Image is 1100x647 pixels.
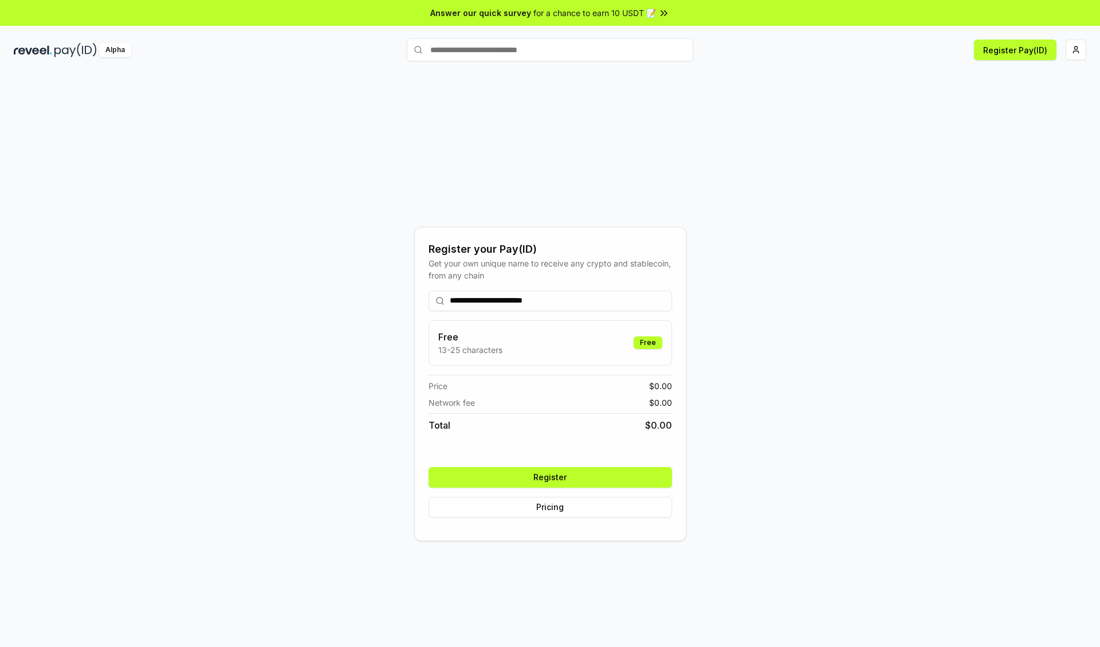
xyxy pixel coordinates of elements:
[438,344,502,356] p: 13-25 characters
[649,397,672,409] span: $ 0.00
[533,7,656,19] span: for a chance to earn 10 USDT 📝
[974,40,1056,60] button: Register Pay(ID)
[429,241,672,257] div: Register your Pay(ID)
[429,497,672,517] button: Pricing
[429,257,672,281] div: Get your own unique name to receive any crypto and stablecoin, from any chain
[54,43,97,57] img: pay_id
[430,7,531,19] span: Answer our quick survey
[429,418,450,432] span: Total
[634,336,662,349] div: Free
[429,397,475,409] span: Network fee
[429,380,447,392] span: Price
[438,330,502,344] h3: Free
[645,418,672,432] span: $ 0.00
[649,380,672,392] span: $ 0.00
[99,43,131,57] div: Alpha
[429,467,672,488] button: Register
[14,43,52,57] img: reveel_dark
